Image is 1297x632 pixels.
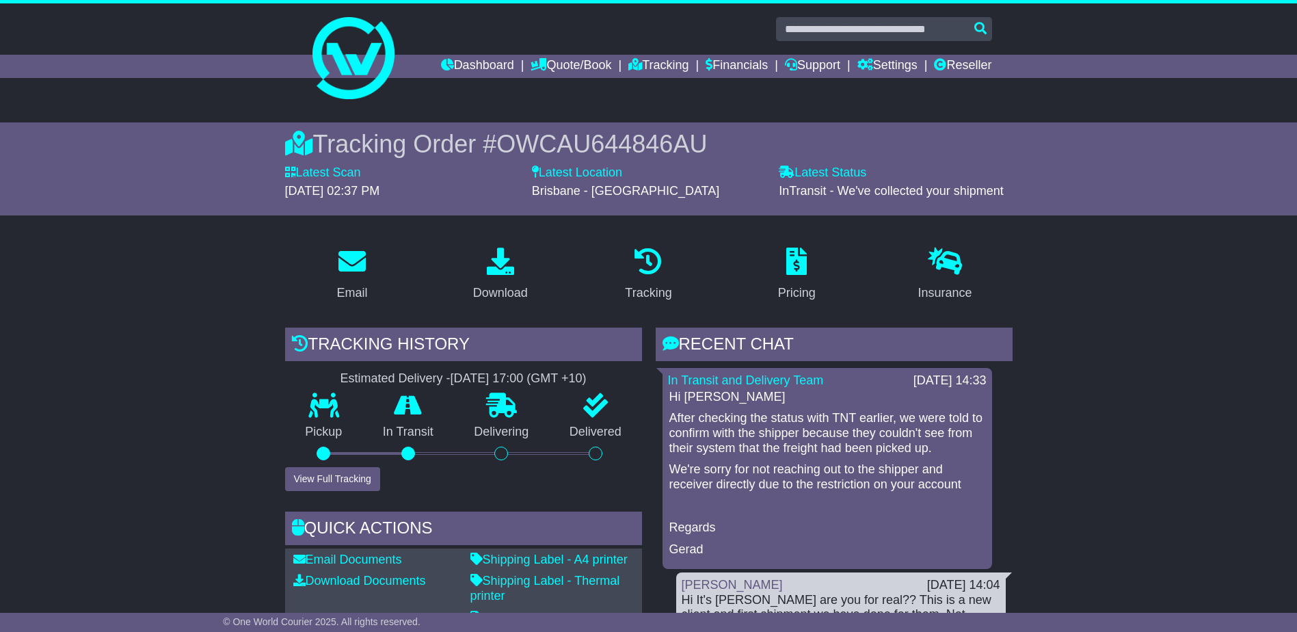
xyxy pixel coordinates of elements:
[669,390,985,405] p: Hi [PERSON_NAME]
[669,521,985,536] p: Regards
[625,284,671,302] div: Tracking
[934,55,991,78] a: Reseller
[285,166,361,181] label: Latest Scan
[532,166,622,181] label: Latest Location
[464,243,537,307] a: Download
[470,611,582,624] a: Consignment Note
[656,328,1013,365] div: RECENT CHAT
[285,184,380,198] span: [DATE] 02:37 PM
[470,574,620,603] a: Shipping Label - Thermal printer
[682,578,783,592] a: [PERSON_NAME]
[628,55,688,78] a: Tracking
[285,371,642,386] div: Estimated Delivery -
[779,166,866,181] label: Latest Status
[778,284,816,302] div: Pricing
[451,371,587,386] div: [DATE] 17:00 (GMT +10)
[549,425,642,440] p: Delivered
[496,130,707,158] span: OWCAU644846AU
[285,425,363,440] p: Pickup
[927,578,1000,593] div: [DATE] 14:04
[857,55,918,78] a: Settings
[668,373,824,387] a: In Transit and Delivery Team
[531,55,611,78] a: Quote/Book
[918,284,972,302] div: Insurance
[532,184,719,198] span: Brisbane - [GEOGRAPHIC_DATA]
[293,553,402,566] a: Email Documents
[223,616,420,627] span: © One World Courier 2025. All rights reserved.
[454,425,550,440] p: Delivering
[293,574,426,588] a: Download Documents
[362,425,454,440] p: In Transit
[285,467,380,491] button: View Full Tracking
[913,373,987,389] div: [DATE] 14:33
[336,284,367,302] div: Email
[616,243,680,307] a: Tracking
[470,553,628,566] a: Shipping Label - A4 printer
[327,243,376,307] a: Email
[473,284,528,302] div: Download
[785,55,840,78] a: Support
[285,512,642,549] div: Quick Actions
[909,243,981,307] a: Insurance
[285,129,1013,159] div: Tracking Order #
[285,328,642,365] div: Tracking history
[779,184,1004,198] span: InTransit - We've collected your shipment
[769,243,825,307] a: Pricing
[441,55,514,78] a: Dashboard
[706,55,768,78] a: Financials
[669,542,985,557] p: Gerad
[669,462,985,492] p: We're sorry for not reaching out to the shipper and receiver directly due to the restriction on y...
[669,411,985,456] p: After checking the status with TNT earlier, we were told to confirm with the shipper because they...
